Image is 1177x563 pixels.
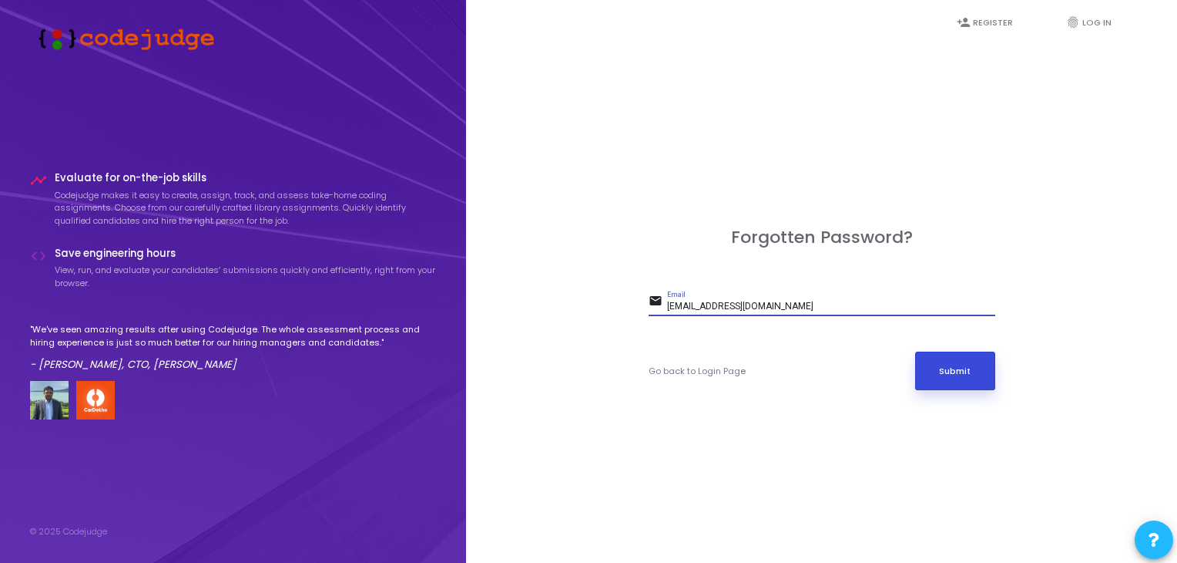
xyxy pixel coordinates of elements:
input: Email [667,302,995,312]
p: Codejudge makes it easy to create, assign, track, and assess take-home coding assignments. Choose... [55,189,437,228]
img: user image [30,381,69,420]
a: Go back to Login Page [649,365,746,378]
h4: Save engineering hours [55,248,437,260]
div: © 2025 Codejudge [30,525,107,538]
p: "We've seen amazing results after using Codejudge. The whole assessment process and hiring experi... [30,323,437,349]
h3: Forgotten Password? [649,228,995,248]
button: Submit [915,352,995,390]
i: code [30,248,47,265]
i: fingerprint [1066,15,1080,29]
a: fingerprintLog In [1051,5,1143,41]
p: View, run, and evaluate your candidates’ submissions quickly and efficiently, right from your bro... [55,264,437,289]
i: timeline [30,172,47,189]
a: person_addRegister [941,5,1034,41]
mat-icon: email [649,293,667,312]
i: person_add [957,15,971,29]
em: - [PERSON_NAME], CTO, [PERSON_NAME] [30,357,236,372]
img: company-logo [76,381,115,420]
h4: Evaluate for on-the-job skills [55,172,437,184]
